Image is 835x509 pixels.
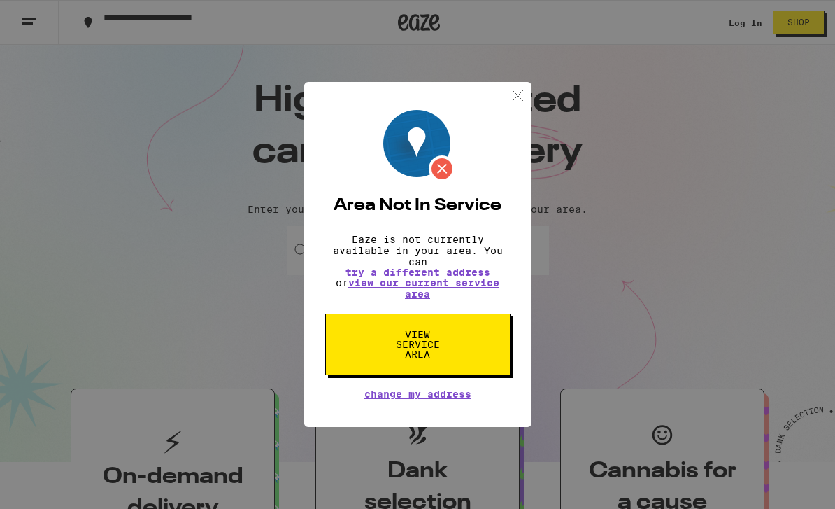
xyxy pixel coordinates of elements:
[325,197,511,214] h2: Area Not In Service
[348,277,499,300] a: view our current service area
[325,314,511,375] button: View Service Area
[345,267,490,277] button: try a different address
[364,389,471,399] button: Change My Address
[509,87,527,104] img: close.svg
[382,330,454,359] span: View Service Area
[8,10,101,21] span: Hi. Need any help?
[325,329,511,340] a: View Service Area
[383,110,455,182] img: Location
[325,234,511,300] p: Eaze is not currently available in your area. You can or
